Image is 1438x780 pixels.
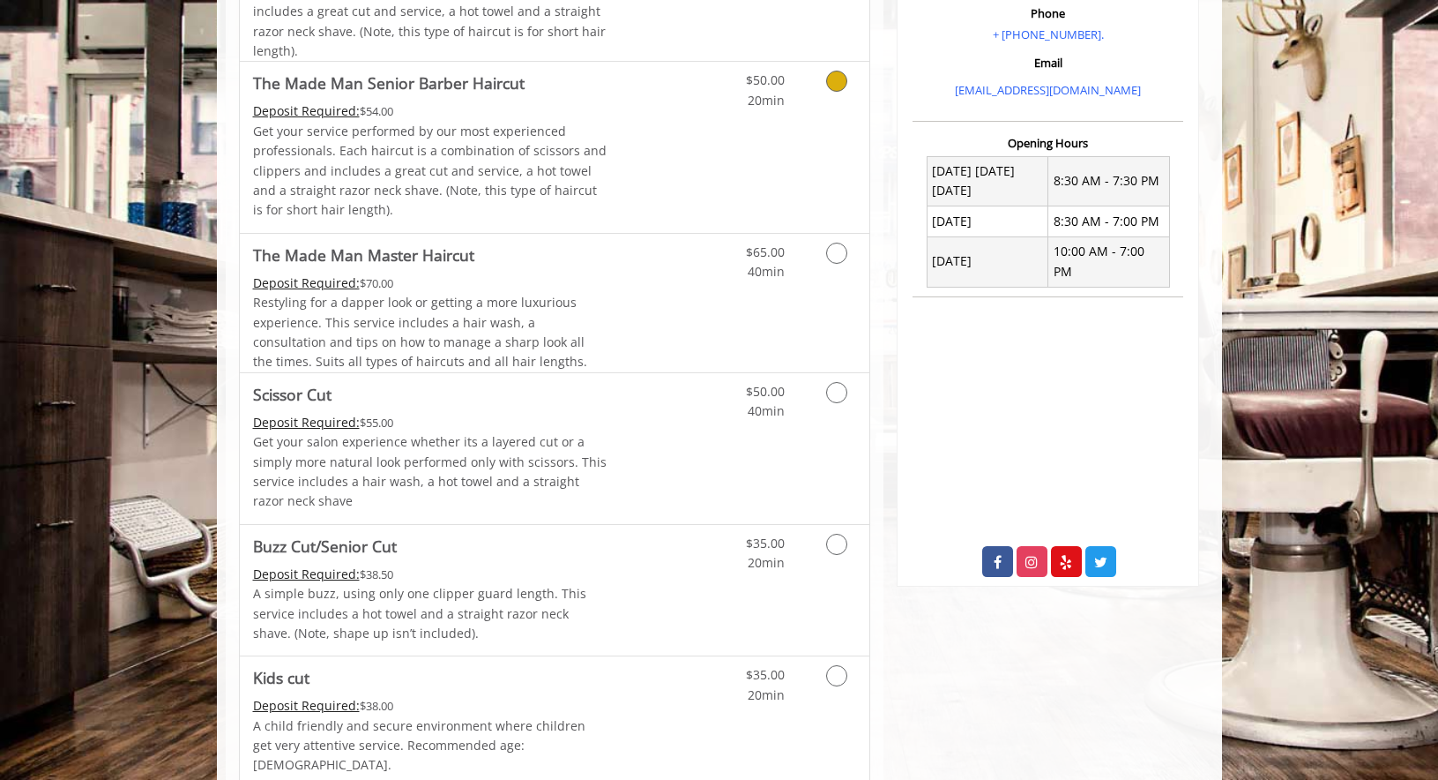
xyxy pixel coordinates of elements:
[253,665,309,690] b: Kids cut
[917,56,1179,69] h3: Email
[927,236,1048,287] td: [DATE]
[253,71,525,95] b: The Made Man Senior Barber Haircut
[748,686,785,703] span: 20min
[748,402,785,419] span: 40min
[993,26,1104,42] a: + [PHONE_NUMBER].
[253,413,607,432] div: $55.00
[253,274,360,291] span: This service needs some Advance to be paid before we block your appointment
[253,565,607,584] div: $38.50
[253,584,607,643] p: A simple buzz, using only one clipper guard length. This service includes a hot towel and a strai...
[253,534,397,559] b: Buzz Cut/Senior Cut
[253,102,360,119] span: This service needs some Advance to be paid before we block your appointment
[253,432,607,512] p: Get your salon experience whether its a layered cut or a simply more natural look performed only ...
[253,414,360,431] span: This service needs some Advance to be paid before we block your appointment
[1048,156,1170,206] td: 8:30 AM - 7:30 PM
[253,243,474,267] b: The Made Man Master Haircut
[955,82,1141,98] a: [EMAIL_ADDRESS][DOMAIN_NAME]
[253,697,360,714] span: This service needs some Advance to be paid before we block your appointment
[253,274,607,293] div: $70.00
[253,101,607,121] div: $54.00
[253,382,332,407] b: Scissor Cut
[253,294,587,370] span: Restyling for a dapper look or getting a more luxurious experience. This service includes a hair ...
[746,383,785,400] span: $50.00
[913,137,1183,149] h3: Opening Hours
[253,122,607,221] p: Get your service performed by our most experienced professionals. Each haircut is a combination o...
[927,156,1048,206] td: [DATE] [DATE] [DATE]
[748,263,785,280] span: 40min
[253,566,360,582] span: This service needs some Advance to be paid before we block your appointment
[746,535,785,551] span: $35.00
[253,696,607,716] div: $38.00
[1048,236,1170,287] td: 10:00 AM - 7:00 PM
[746,71,785,88] span: $50.00
[746,666,785,683] span: $35.00
[253,716,607,776] p: A child friendly and secure environment where children get very attentive service. Recommended ag...
[748,554,785,571] span: 20min
[927,206,1048,236] td: [DATE]
[1048,206,1170,236] td: 8:30 AM - 7:00 PM
[748,92,785,109] span: 20min
[746,244,785,260] span: $65.00
[917,7,1179,19] h3: Phone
